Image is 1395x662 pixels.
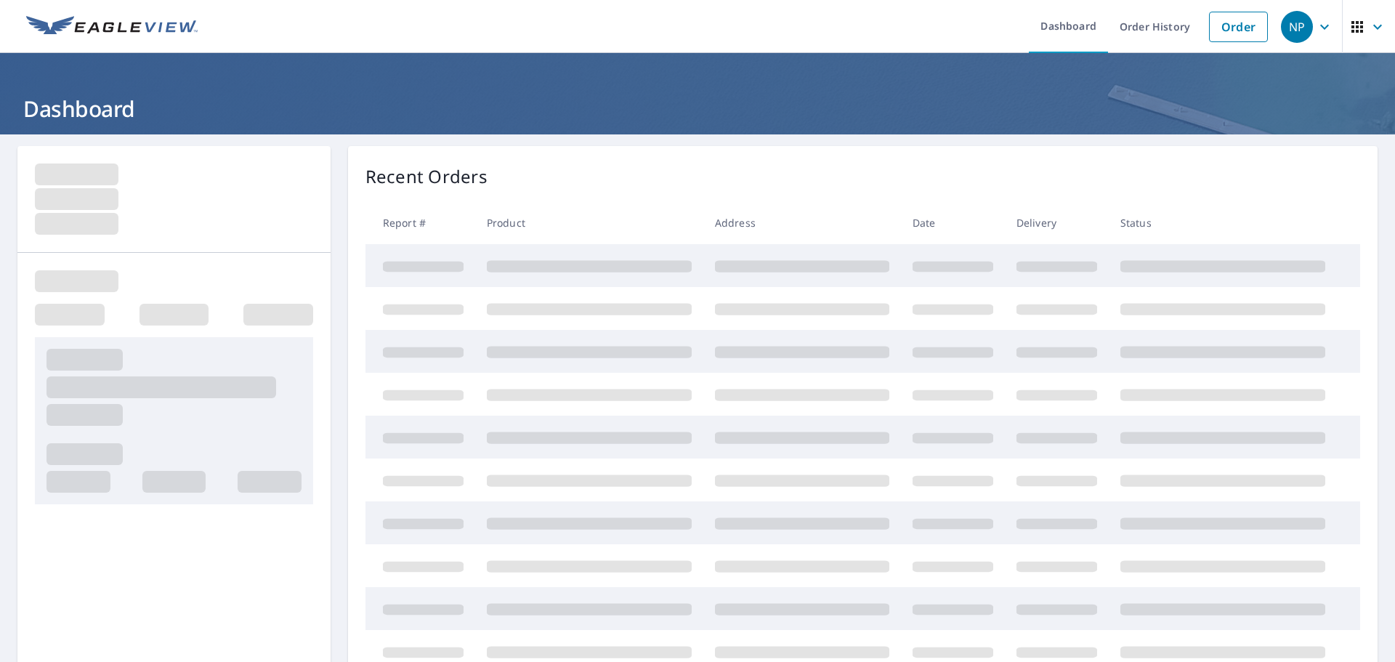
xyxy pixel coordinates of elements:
[475,201,703,244] th: Product
[365,201,475,244] th: Report #
[1109,201,1337,244] th: Status
[365,164,488,190] p: Recent Orders
[1209,12,1268,42] a: Order
[17,94,1378,124] h1: Dashboard
[901,201,1005,244] th: Date
[1281,11,1313,43] div: NP
[703,201,901,244] th: Address
[1005,201,1109,244] th: Delivery
[26,16,198,38] img: EV Logo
